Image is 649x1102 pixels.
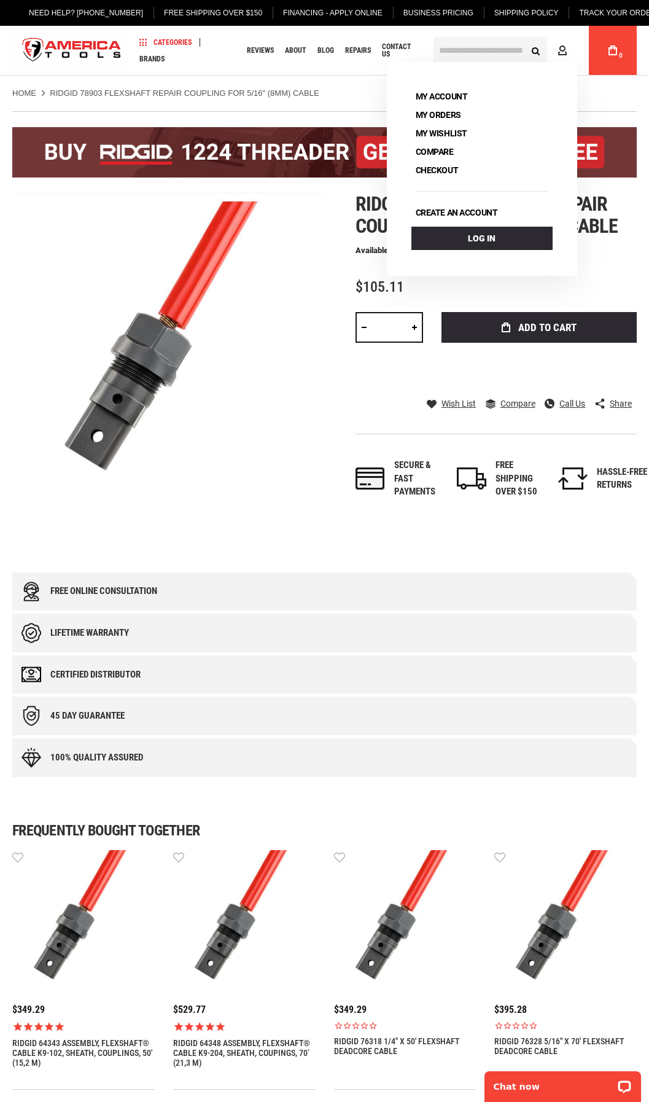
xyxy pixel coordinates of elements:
[559,399,585,408] span: Call Us
[411,143,458,160] a: Compare
[494,1004,527,1015] span: $395.28
[50,586,157,596] div: Free online consultation
[317,47,334,54] span: Blog
[376,42,424,59] a: Contact Us
[334,1036,476,1056] a: RIDGID 76318 1/4" X 50' FLEXSHAFT DEADCORE CABLE
[12,28,131,74] img: America Tools
[50,670,141,680] div: Certified Distributor
[12,193,325,506] img: RIDGID 78903 FLEXSHAFT REPAIR COUPLING FOR 5/16" (8MM) CABLE
[134,34,197,50] a: Categories
[356,246,459,255] p: Available on Special Order
[247,47,274,54] span: Reviews
[12,823,637,838] h1: Frequently bought together
[279,42,312,59] a: About
[50,628,129,638] div: Lifetime warranty
[476,1063,649,1102] iframe: LiveChat chat widget
[411,125,472,142] a: My Wishlist
[50,752,143,763] div: 100% quality assured
[312,42,340,59] a: Blog
[495,459,546,498] div: FREE SHIPPING OVER $150
[518,322,577,333] span: Add to Cart
[340,42,376,59] a: Repairs
[524,39,547,62] button: Search
[441,399,476,408] span: Wish List
[411,106,465,123] a: My Orders
[356,192,617,238] span: Ridgid 78903 flexshaft repair coupling for 5/16" (8mm) cable
[356,467,385,490] img: payments
[427,398,476,409] a: Wish List
[50,711,125,721] div: 45 day Guarantee
[173,1038,316,1068] a: RIDGID 64348 ASSEMBLY, FLEXSHAFT® CABLE K9-204, SHEATH, COUPINGS, 70’ (21,3 M)
[334,1021,476,1030] span: Rated 0.0 out of 5 stars 0 reviews
[441,312,637,343] button: Add to Cart
[486,398,535,409] a: Compare
[134,50,170,67] a: Brands
[241,42,279,59] a: Reviews
[334,1004,367,1015] span: $349.29
[345,47,371,54] span: Repairs
[457,467,486,490] img: shipping
[494,1021,637,1030] span: Rated 0.0 out of 5 stars 0 reviews
[173,1004,206,1015] span: $529.77
[411,88,472,105] a: My Account
[619,52,623,59] span: 0
[50,88,319,98] strong: RIDGID 78903 FLEXSHAFT REPAIR COUPLING FOR 5/16" (8MM) CABLE
[411,204,502,221] a: Create an account
[12,1021,155,1032] span: Rated 5.0 out of 5 stars 3 reviews
[601,26,624,75] a: 0
[597,466,647,492] div: HASSLE-FREE RETURNS
[139,38,192,47] span: Categories
[439,346,639,382] iframe: Secure express checkout frame
[12,127,637,178] img: BOGO: Buy the RIDGID® 1224 Threader (26092), get the 92467 200A Stand FREE!
[394,459,445,498] div: Secure & fast payments
[411,227,553,250] a: Log In
[173,1021,316,1032] span: Rated 5.0 out of 5 stars 5 reviews
[610,399,632,408] span: Share
[500,399,535,408] span: Compare
[12,1004,45,1015] span: $349.29
[356,278,404,295] span: $105.11
[12,28,131,74] a: store logo
[545,398,585,409] a: Call Us
[411,162,463,179] a: Checkout
[558,467,588,490] img: returns
[382,43,419,58] span: Contact Us
[139,55,165,63] span: Brands
[494,9,559,17] span: Shipping Policy
[12,88,36,99] a: Home
[494,1036,637,1056] a: RIDGID 76328 5/16" X 70' FlexShaft DeadCore Cable
[285,47,306,54] span: About
[12,1038,155,1068] a: RIDGID 64343 ASSEMBLY, FLEXSHAFT® CABLE K9-102, SHEATH, COUPLINGS, 50' (15,2 M)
